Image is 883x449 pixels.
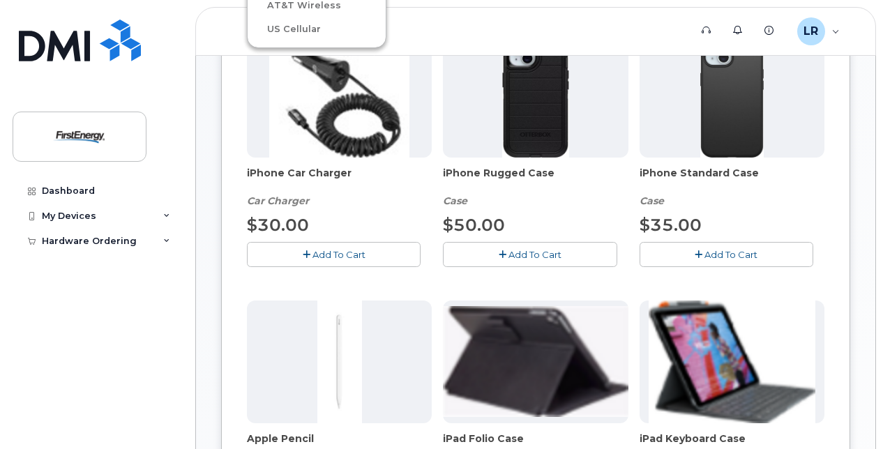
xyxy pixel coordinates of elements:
[640,242,813,266] button: Add To Cart
[700,35,764,158] img: Symmetry.jpg
[443,215,505,235] span: $50.00
[247,215,309,235] span: $30.00
[803,23,818,40] span: LR
[787,17,850,45] div: Lora Reyes, Victoria
[247,166,432,194] span: iPhone Car Charger
[443,166,628,208] div: iPhone Rugged Case
[247,195,309,207] em: Car Charger
[312,249,365,260] span: Add To Cart
[443,195,467,207] em: Case
[640,166,824,208] div: iPhone Standard Case
[508,249,561,260] span: Add To Cart
[443,242,617,266] button: Add To Cart
[640,195,664,207] em: Case
[247,242,421,266] button: Add To Cart
[640,166,824,194] span: iPhone Standard Case
[704,249,757,260] span: Add To Cart
[250,21,321,38] label: US Cellular
[443,166,628,194] span: iPhone Rugged Case
[649,300,815,423] img: keyboard.png
[640,215,702,235] span: $35.00
[502,35,568,158] img: Defender.jpg
[443,306,628,417] img: folio.png
[269,35,409,158] img: iphonesecg.jpg
[822,388,873,439] iframe: Messenger Launcher
[247,166,432,208] div: iPhone Car Charger
[317,300,362,423] img: PencilPro.jpg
